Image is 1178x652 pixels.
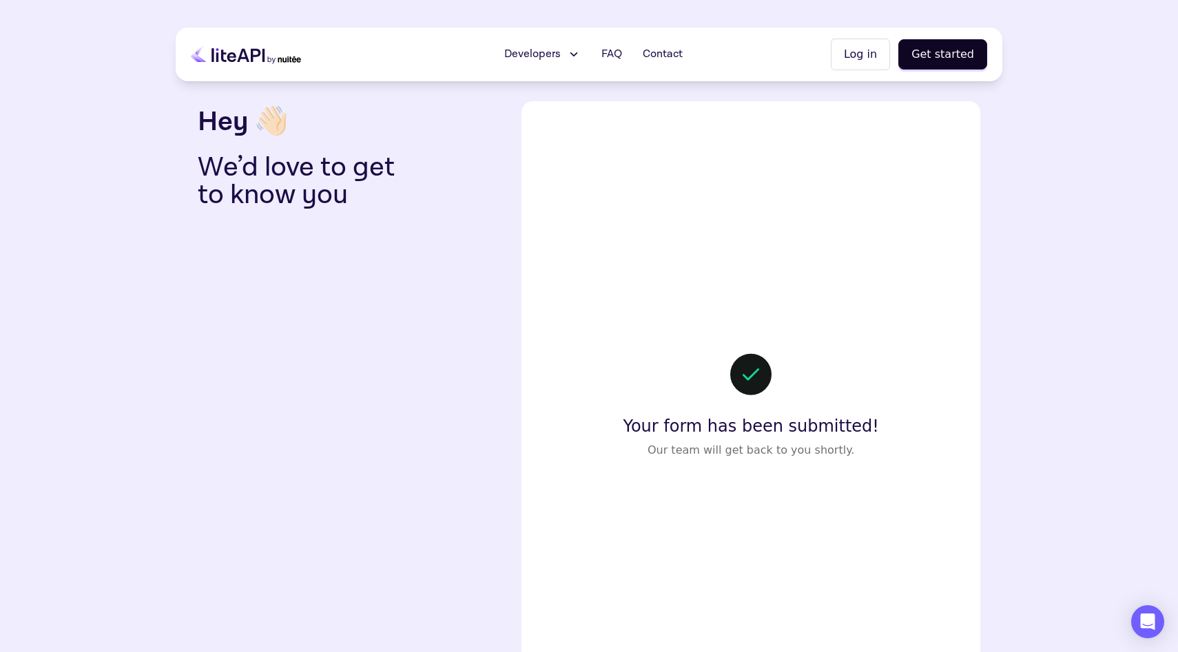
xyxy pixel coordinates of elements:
button: Get started [898,39,987,70]
p: We’d love to get to know you [198,154,417,209]
h3: Hey 👋🏻 [198,101,510,143]
h4: Your form has been submitted! [623,416,879,437]
span: FAQ [601,46,622,63]
button: Log in [831,39,890,70]
div: Open Intercom Messenger [1131,605,1164,638]
span: Contact [643,46,683,63]
button: Developers [496,41,589,68]
span: Developers [504,46,561,63]
a: FAQ [593,41,630,68]
p: Our team will get back to you shortly. [648,442,854,459]
a: Contact [634,41,691,68]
